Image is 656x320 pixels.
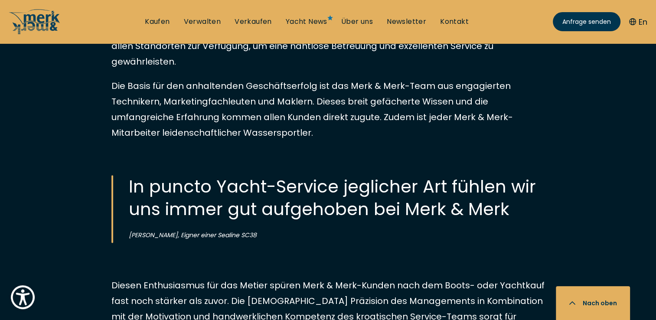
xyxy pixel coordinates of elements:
[556,286,630,320] button: Nach oben
[129,175,545,220] p: In puncto Yacht-Service jeglicher Art fühlen wir uns immer gut aufgehoben bei Merk & Merk
[553,12,620,31] a: Anfrage senden
[341,17,373,26] a: Über uns
[235,17,272,26] a: Verkaufen
[184,17,221,26] a: Verwalten
[145,17,170,26] a: Kaufen
[129,231,257,239] em: [PERSON_NAME], Eigner einer Sealine SC38
[629,16,647,28] button: En
[111,78,545,140] p: Die Basis für den anhaltenden Geschäftserfolg ist das Merk & Merk-Team aus engagierten Technikern...
[286,17,327,26] a: Yacht News
[440,17,469,26] a: Kontakt
[562,17,611,26] span: Anfrage senden
[387,17,426,26] a: Newsletter
[9,283,37,311] button: Show Accessibility Preferences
